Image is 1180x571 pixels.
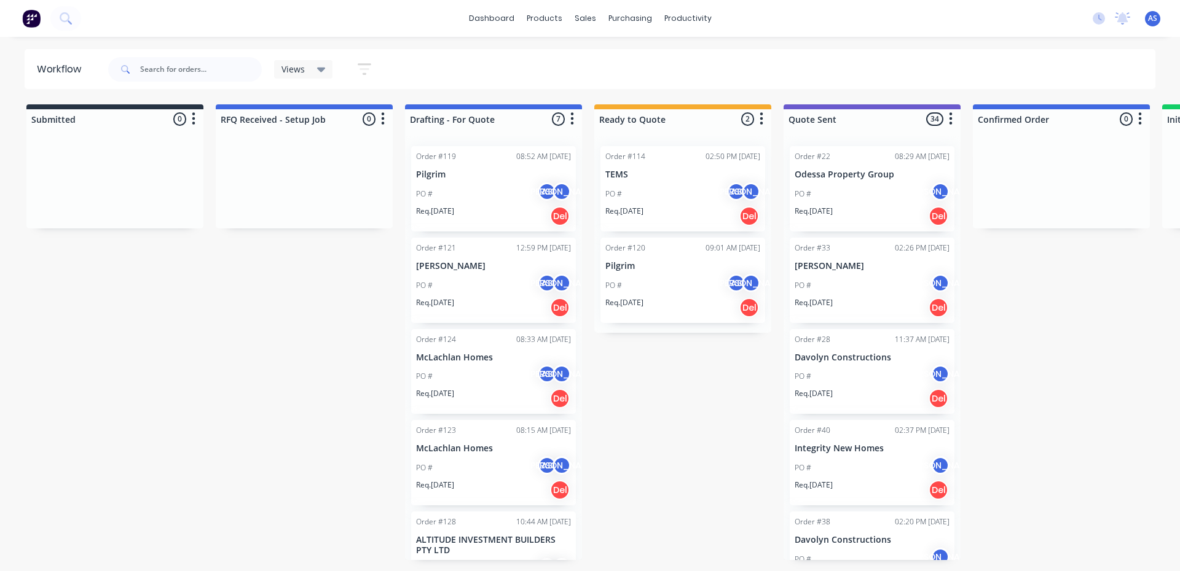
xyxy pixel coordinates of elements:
div: [PERSON_NAME] [931,274,950,292]
p: PO # [795,462,811,473]
p: PO # [605,188,622,200]
div: Order #40 [795,425,830,436]
div: 08:52 AM [DATE] [516,151,571,162]
div: Del [929,206,948,226]
p: McLachlan Homes [416,352,571,363]
div: products [521,9,568,28]
div: 08:15 AM [DATE] [516,425,571,436]
div: Order #12112:59 PM [DATE][PERSON_NAME]PO #AS[PERSON_NAME]Req.[DATE]Del [411,238,576,323]
span: AS [1148,13,1157,24]
div: 02:20 PM [DATE] [895,516,950,527]
a: dashboard [463,9,521,28]
div: 02:26 PM [DATE] [895,243,950,254]
div: 02:50 PM [DATE] [706,151,760,162]
p: Req. [DATE] [605,206,643,217]
div: 08:33 AM [DATE] [516,334,571,345]
div: Del [929,480,948,500]
div: [PERSON_NAME] [742,182,760,201]
p: Pilgrim [416,169,571,180]
p: Odessa Property Group [795,169,950,180]
div: Order #2208:29 AM [DATE]Odessa Property GroupPO #[PERSON_NAME]Req.[DATE]Del [790,146,954,231]
p: ALTITUDE INVESTMENT BUILDERS PTY LTD [416,535,571,556]
div: 11:37 AM [DATE] [895,334,950,345]
div: 12:59 PM [DATE] [516,243,571,254]
div: Order #12009:01 AM [DATE]PilgrimPO #AS[PERSON_NAME]Req.[DATE]Del [600,238,765,323]
div: Order #12308:15 AM [DATE]McLachlan HomesPO #AS[PERSON_NAME]Req.[DATE]Del [411,420,576,505]
p: [PERSON_NAME] [795,261,950,271]
div: 02:37 PM [DATE] [895,425,950,436]
p: McLachlan Homes [416,443,571,454]
p: PO # [795,554,811,565]
p: Req. [DATE] [416,480,454,491]
div: Order #3302:26 PM [DATE][PERSON_NAME]PO #[PERSON_NAME]Req.[DATE]Del [790,238,954,323]
p: [PERSON_NAME] [416,261,571,271]
div: AS [727,182,745,201]
div: Order #2811:37 AM [DATE]Davolyn ConstructionsPO #[PERSON_NAME]Req.[DATE]Del [790,329,954,414]
div: Del [550,298,570,317]
p: Davolyn Constructions [795,535,950,545]
p: PO # [416,280,433,291]
div: AS [538,365,556,383]
p: PO # [605,280,622,291]
input: Search for orders... [140,57,262,82]
div: [PERSON_NAME] [553,365,571,383]
p: Req. [DATE] [795,206,833,217]
p: PO # [416,371,433,382]
div: Order #114 [605,151,645,162]
div: Del [929,389,948,408]
div: Del [739,206,759,226]
div: Order #120 [605,243,645,254]
p: Req. [DATE] [795,480,833,491]
div: 09:01 AM [DATE] [706,243,760,254]
div: Workflow [37,62,87,77]
div: [PERSON_NAME] [553,182,571,201]
p: PO # [795,188,811,200]
p: Pilgrim [605,261,760,271]
div: Order #128 [416,516,456,527]
div: 10:44 AM [DATE] [516,516,571,527]
div: Order #11402:50 PM [DATE]TEMSPO #AS[PERSON_NAME]Req.[DATE]Del [600,146,765,231]
img: Factory [22,9,41,28]
div: Order #124 [416,334,456,345]
div: Order #119 [416,151,456,162]
p: PO # [795,280,811,291]
div: sales [568,9,602,28]
div: [PERSON_NAME] [931,365,950,383]
div: [PERSON_NAME] [931,548,950,566]
p: Req. [DATE] [795,388,833,399]
p: PO # [795,371,811,382]
div: 08:29 AM [DATE] [895,151,950,162]
div: Order #12408:33 AM [DATE]McLachlan HomesPO #AS[PERSON_NAME]Req.[DATE]Del [411,329,576,414]
div: Order #4002:37 PM [DATE]Integrity New HomesPO #[PERSON_NAME]Req.[DATE]Del [790,420,954,505]
p: Req. [DATE] [605,297,643,308]
div: AS [538,274,556,292]
p: Req. [DATE] [416,297,454,308]
p: Req. [DATE] [416,206,454,217]
p: Integrity New Homes [795,443,950,454]
div: [PERSON_NAME] [931,182,950,201]
div: AS [538,456,556,475]
div: AS [538,182,556,201]
div: Del [550,206,570,226]
div: AS [727,274,745,292]
div: Del [739,298,759,317]
p: TEMS [605,169,760,180]
div: Order #38 [795,516,830,527]
div: productivity [658,9,718,28]
div: Del [550,480,570,500]
div: Order #28 [795,334,830,345]
p: Req. [DATE] [795,297,833,308]
p: PO # [416,188,433,200]
div: Del [929,298,948,317]
div: Order #121 [416,243,456,254]
div: Del [550,389,570,408]
p: Req. [DATE] [416,388,454,399]
span: Views [281,63,305,76]
div: [PERSON_NAME] [553,274,571,292]
div: [PERSON_NAME] [742,274,760,292]
div: Order #123 [416,425,456,436]
div: Order #11908:52 AM [DATE]PilgrimPO #AS[PERSON_NAME]Req.[DATE]Del [411,146,576,231]
p: PO # [416,462,433,473]
div: [PERSON_NAME] [553,456,571,475]
div: [PERSON_NAME] [931,456,950,475]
